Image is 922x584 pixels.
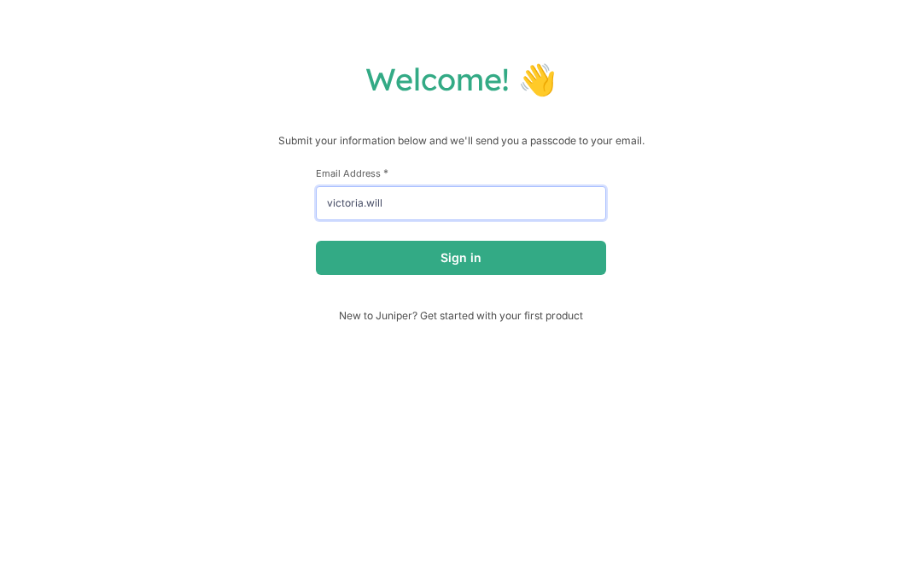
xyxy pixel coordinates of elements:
p: Submit your information below and we'll send you a passcode to your email. [17,132,905,149]
input: email@example.com [316,186,606,220]
h1: Welcome! 👋 [17,60,905,98]
button: Sign in [316,241,606,275]
label: Email Address [316,166,606,179]
span: New to Juniper? Get started with your first product [316,309,606,322]
span: This field is required. [383,166,388,179]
